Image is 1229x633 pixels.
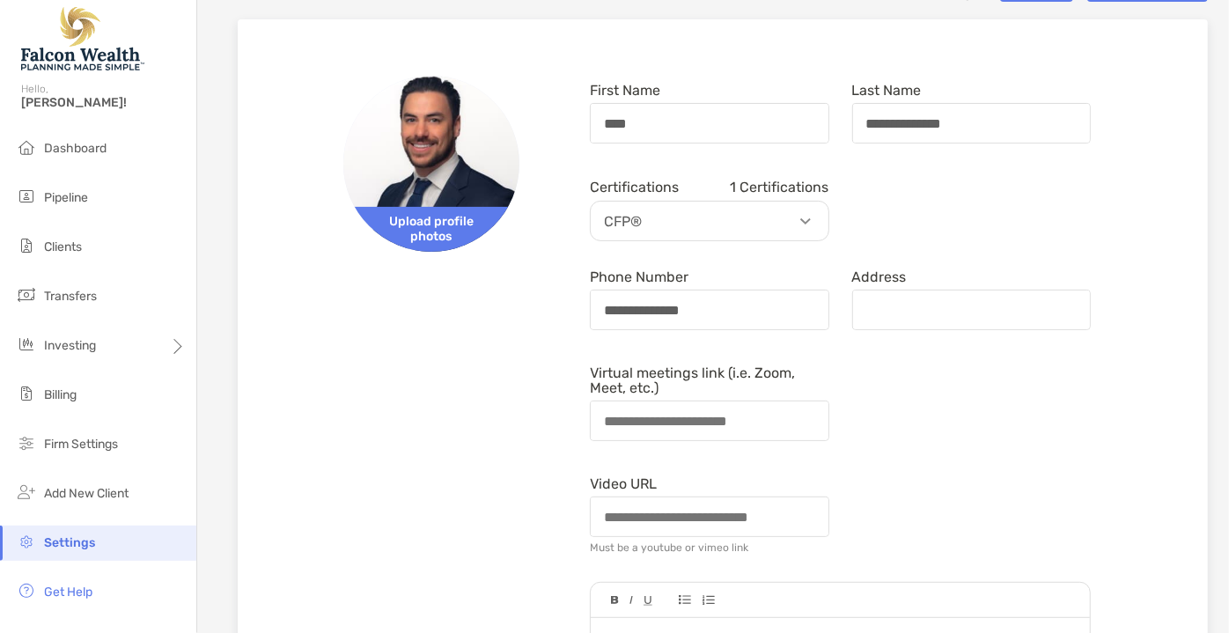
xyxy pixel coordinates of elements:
[590,83,660,98] label: First Name
[702,595,715,606] img: Editor control icon
[21,95,186,110] span: [PERSON_NAME]!
[21,7,144,70] img: Falcon Wealth Planning Logo
[595,210,833,232] p: CFP®
[44,289,97,304] span: Transfers
[731,179,829,195] span: 1 Certifications
[44,141,107,156] span: Dashboard
[629,596,633,605] img: Editor control icon
[590,476,657,491] label: Video URL
[679,595,691,605] img: Editor control icon
[44,239,82,254] span: Clients
[44,437,118,452] span: Firm Settings
[44,387,77,402] span: Billing
[590,541,748,554] div: Must be a youtube or vimeo link
[343,76,519,252] img: Avatar
[44,338,96,353] span: Investing
[16,432,37,453] img: firm-settings icon
[16,531,37,552] img: settings icon
[590,269,688,284] label: Phone Number
[852,83,922,98] label: Last Name
[16,482,37,503] img: add_new_client icon
[16,186,37,207] img: pipeline icon
[16,235,37,256] img: clients icon
[44,486,129,501] span: Add New Client
[590,365,829,395] label: Virtual meetings link (i.e. Zoom, Meet, etc.)
[16,383,37,404] img: billing icon
[343,207,519,252] span: Upload profile photos
[16,284,37,305] img: transfers icon
[16,580,37,601] img: get-help icon
[644,596,652,606] img: Editor control icon
[611,596,619,605] img: Editor control icon
[44,585,92,600] span: Get Help
[44,535,95,550] span: Settings
[16,136,37,158] img: dashboard icon
[590,179,829,195] div: Certifications
[852,269,907,284] label: Address
[16,334,37,355] img: investing icon
[44,190,88,205] span: Pipeline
